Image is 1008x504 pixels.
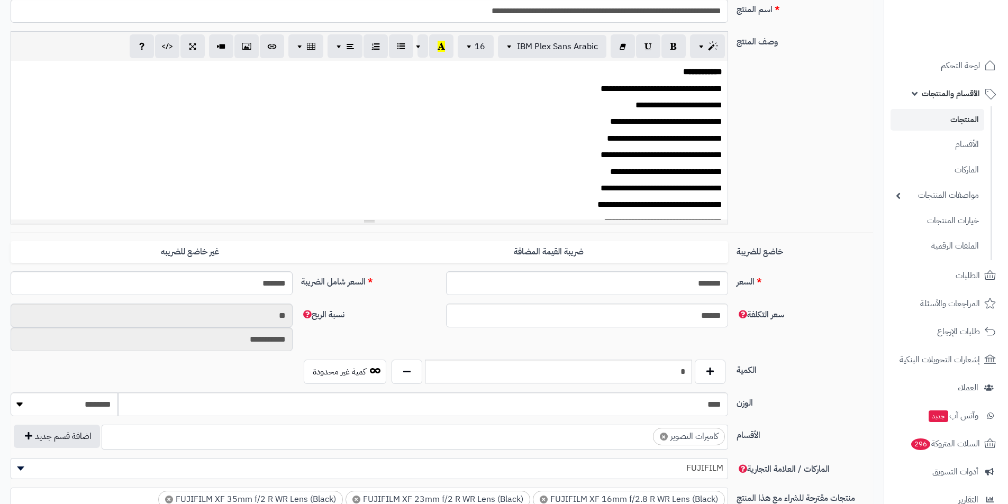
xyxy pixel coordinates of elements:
[891,263,1002,288] a: الطلبات
[498,35,606,58] button: IBM Plex Sans Arabic
[11,458,728,479] span: FUJIFILM
[891,209,984,232] a: خيارات المنتجات
[911,438,930,450] span: 296
[932,464,978,479] span: أدوات التسويق
[929,410,948,422] span: جديد
[891,403,1002,428] a: وآتس آبجديد
[14,425,100,448] button: اضافة قسم جديد
[891,53,1002,78] a: لوحة التحكم
[910,436,980,451] span: السلات المتروكة
[301,308,344,321] span: نسبة الربح
[653,428,725,445] li: كاميرات التصوير
[891,347,1002,372] a: إشعارات التحويلات البنكية
[891,319,1002,344] a: طلبات الإرجاع
[737,463,830,475] span: الماركات / العلامة التجارية
[891,459,1002,484] a: أدوات التسويق
[891,184,984,207] a: مواصفات المنتجات
[958,380,978,395] span: العملاء
[732,241,877,258] label: خاضع للضريبة
[11,460,728,476] span: FUJIFILM
[891,159,984,181] a: الماركات
[517,40,598,53] span: IBM Plex Sans Arabic
[737,308,784,321] span: سعر التكلفة
[352,496,360,503] span: ×
[297,271,442,288] label: السعر شامل الضريبة
[891,109,984,131] a: المنتجات
[922,86,980,101] span: الأقسام والمنتجات
[891,291,1002,316] a: المراجعات والأسئلة
[660,433,668,441] span: ×
[928,408,978,423] span: وآتس آب
[732,31,877,48] label: وصف المنتج
[475,40,485,53] span: 16
[956,268,980,283] span: الطلبات
[369,241,728,263] label: ضريبة القيمة المضافة
[540,496,548,503] span: ×
[165,496,173,503] span: ×
[732,425,877,442] label: الأقسام
[891,235,984,258] a: الملفات الرقمية
[11,241,369,263] label: غير خاضع للضريبه
[891,133,984,156] a: الأقسام
[458,35,494,58] button: 16
[732,360,877,377] label: الكمية
[891,431,1002,456] a: السلات المتروكة296
[732,392,877,409] label: الوزن
[920,296,980,311] span: المراجعات والأسئلة
[900,352,980,367] span: إشعارات التحويلات البنكية
[937,324,980,339] span: طلبات الإرجاع
[732,271,877,288] label: السعر
[941,58,980,73] span: لوحة التحكم
[891,375,1002,400] a: العملاء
